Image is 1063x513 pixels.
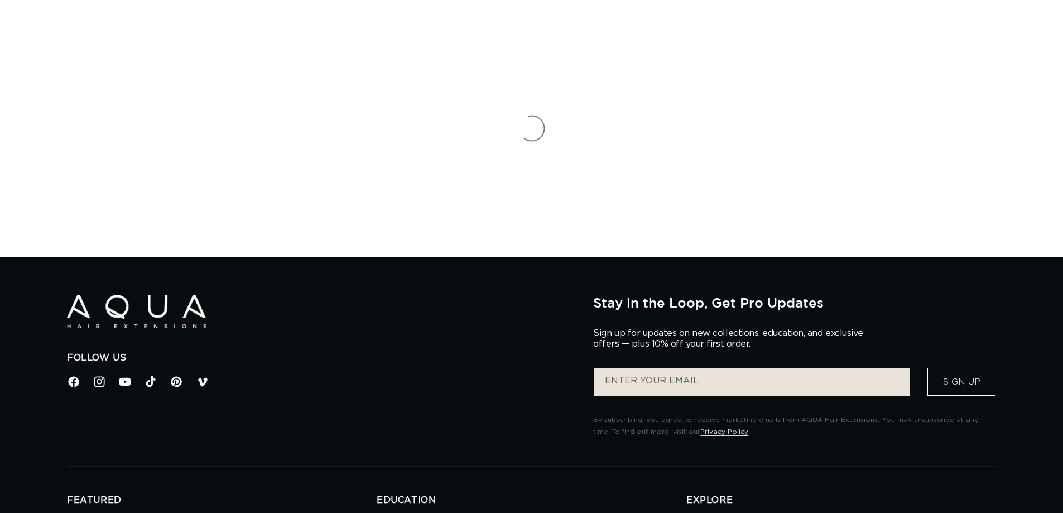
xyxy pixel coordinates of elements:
[67,352,576,364] h2: Follow Us
[593,414,996,438] p: By subscribing, you agree to receive marketing emails from AQUA Hair Extensions. You may unsubscr...
[67,495,377,506] h2: FEATURED
[594,368,910,396] input: ENTER YOUR EMAIL
[377,495,686,506] h2: EDUCATION
[593,328,872,349] p: Sign up for updates on new collections, education, and exclusive offers — plus 10% off your first...
[67,295,206,329] img: Aqua Hair Extensions
[700,428,748,435] a: Privacy Policy
[686,495,996,506] h2: EXPLORE
[593,295,996,310] h2: Stay in the Loop, Get Pro Updates
[927,368,995,396] button: Sign Up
